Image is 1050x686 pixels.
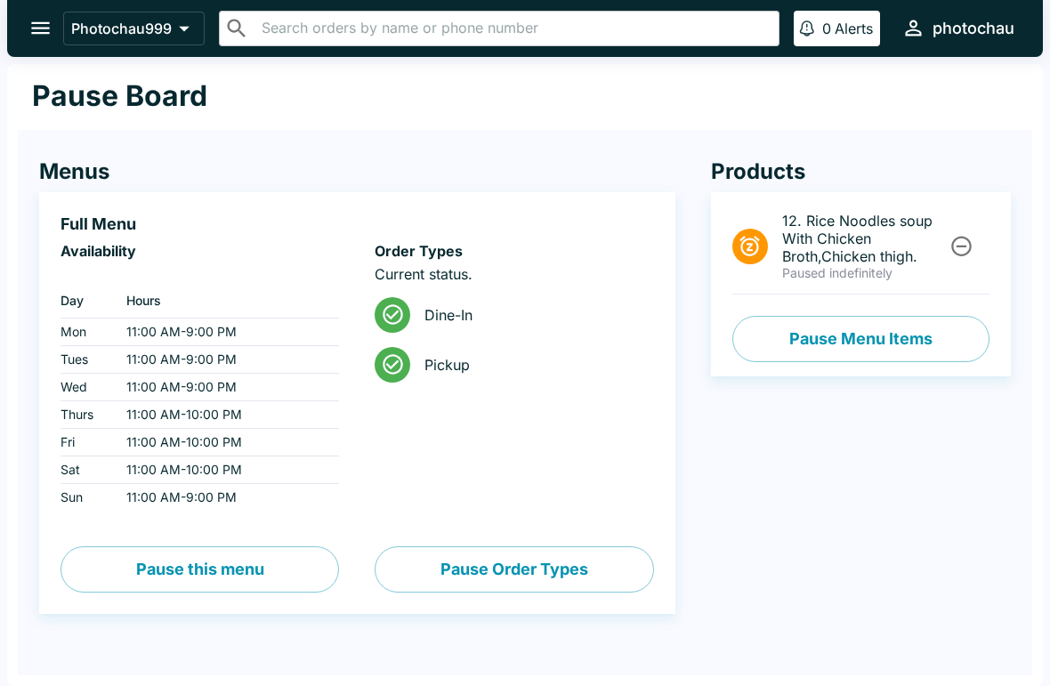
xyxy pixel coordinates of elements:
[61,401,112,429] td: Thurs
[39,158,675,185] h4: Menus
[822,20,831,37] p: 0
[945,230,978,262] button: Unpause
[112,319,339,346] td: 11:00 AM - 9:00 PM
[61,429,112,456] td: Fri
[112,429,339,456] td: 11:00 AM - 10:00 PM
[835,20,873,37] p: Alerts
[63,12,205,45] button: Photochau999
[732,316,989,362] button: Pause Menu Items
[61,546,339,593] button: Pause this menu
[933,18,1014,39] div: photochau
[424,306,639,324] span: Dine-In
[61,242,339,260] h6: Availability
[375,265,653,283] p: Current status.
[112,484,339,512] td: 11:00 AM - 9:00 PM
[61,283,112,319] th: Day
[61,456,112,484] td: Sat
[112,346,339,374] td: 11:00 AM - 9:00 PM
[61,484,112,512] td: Sun
[424,356,639,374] span: Pickup
[112,374,339,401] td: 11:00 AM - 9:00 PM
[112,456,339,484] td: 11:00 AM - 10:00 PM
[61,265,339,283] p: ‏
[782,212,947,265] span: 12. Rice Noodles soup With Chicken Broth,Chicken thigh.
[61,374,112,401] td: Wed
[18,5,63,51] button: open drawer
[112,401,339,429] td: 11:00 AM - 10:00 PM
[782,265,947,281] p: Paused indefinitely
[711,158,1011,185] h4: Products
[112,283,339,319] th: Hours
[256,16,771,41] input: Search orders by name or phone number
[61,319,112,346] td: Mon
[375,242,653,260] h6: Order Types
[71,20,172,37] p: Photochau999
[32,78,207,114] h1: Pause Board
[894,9,1022,47] button: photochau
[61,346,112,374] td: Tues
[375,546,653,593] button: Pause Order Types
